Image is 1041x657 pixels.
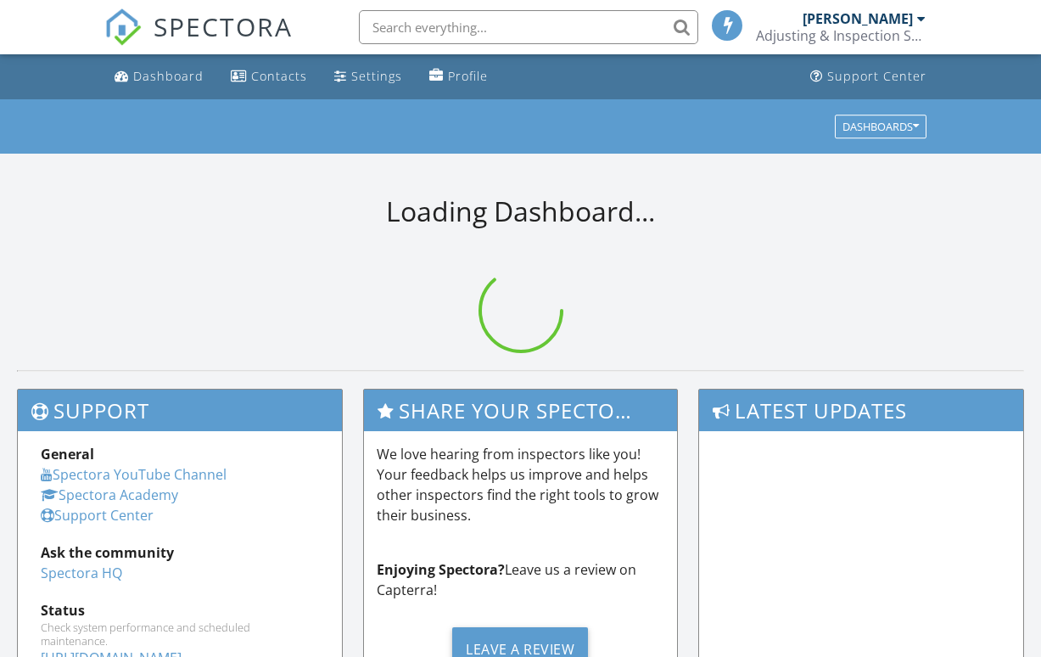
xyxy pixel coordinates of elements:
[699,390,1023,431] h3: Latest Updates
[41,564,122,582] a: Spectora HQ
[18,390,342,431] h3: Support
[41,600,319,620] div: Status
[377,560,505,579] strong: Enjoying Spectora?
[448,68,488,84] div: Profile
[803,61,933,93] a: Support Center
[364,390,678,431] h3: Share Your Spectora Experience
[41,542,319,563] div: Ask the community
[41,445,94,463] strong: General
[835,115,926,138] button: Dashboards
[351,68,402,84] div: Settings
[251,68,307,84] div: Contacts
[327,61,409,93] a: Settings
[154,8,293,44] span: SPECTORA
[133,68,204,84] div: Dashboard
[803,10,913,27] div: [PERSON_NAME]
[41,486,178,504] a: Spectora Academy
[756,27,926,44] div: Adjusting & Inspection Services Inc.
[224,61,314,93] a: Contacts
[41,506,154,525] a: Support Center
[377,444,665,525] p: We love hearing from inspectors like you! Your feedback helps us improve and helps other inspecto...
[108,61,210,93] a: Dashboard
[359,10,698,44] input: Search everything...
[41,465,227,484] a: Spectora YouTube Channel
[377,559,665,600] p: Leave us a review on Capterra!
[827,68,926,84] div: Support Center
[104,23,293,59] a: SPECTORA
[41,620,319,648] div: Check system performance and scheduled maintenance.
[104,8,142,46] img: The Best Home Inspection Software - Spectora
[842,121,919,132] div: Dashboards
[423,61,495,93] a: Profile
